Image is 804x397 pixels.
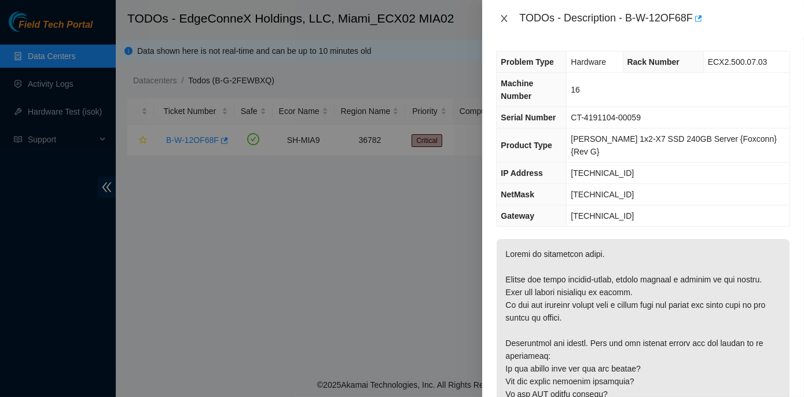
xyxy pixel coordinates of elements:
[501,113,556,122] span: Serial Number
[500,14,509,23] span: close
[571,134,777,156] span: [PERSON_NAME] 1x2-X7 SSD 240GB Server {Foxconn} {Rev G}
[501,211,534,220] span: Gateway
[627,57,680,67] span: Rack Number
[571,211,634,220] span: [TECHNICAL_ID]
[708,57,768,67] span: ECX2.500.07.03
[571,85,580,94] span: 16
[571,168,634,178] span: [TECHNICAL_ID]
[501,57,554,67] span: Problem Type
[501,190,534,199] span: NetMask
[519,9,790,28] div: TODOs - Description - B-W-12OF68F
[571,190,634,199] span: [TECHNICAL_ID]
[501,168,542,178] span: IP Address
[501,79,533,101] span: Machine Number
[501,141,552,150] span: Product Type
[496,13,512,24] button: Close
[571,113,641,122] span: CT-4191104-00059
[571,57,606,67] span: Hardware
